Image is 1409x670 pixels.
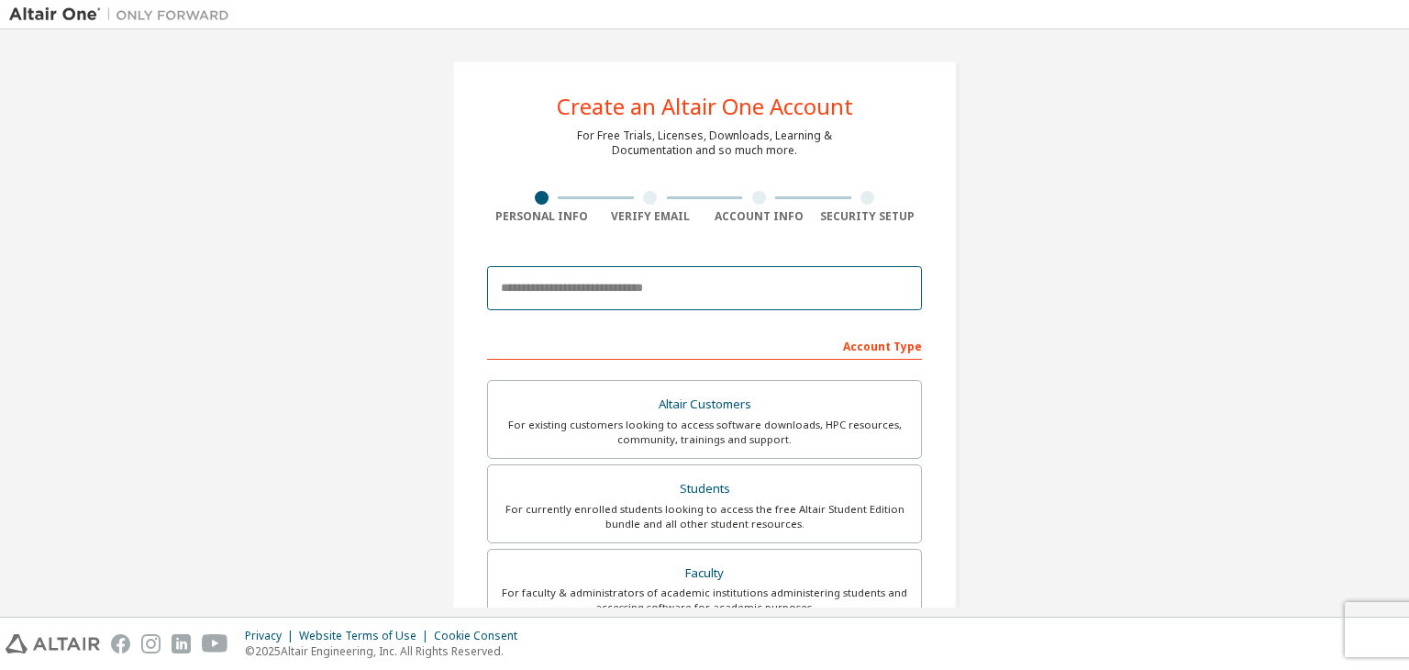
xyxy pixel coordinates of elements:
[245,629,299,643] div: Privacy
[487,209,596,224] div: Personal Info
[499,418,910,447] div: For existing customers looking to access software downloads, HPC resources, community, trainings ...
[596,209,705,224] div: Verify Email
[299,629,434,643] div: Website Terms of Use
[172,634,191,653] img: linkedin.svg
[499,392,910,418] div: Altair Customers
[577,128,832,158] div: For Free Trials, Licenses, Downloads, Learning & Documentation and so much more.
[6,634,100,653] img: altair_logo.svg
[141,634,161,653] img: instagram.svg
[434,629,528,643] div: Cookie Consent
[111,634,130,653] img: facebook.svg
[245,643,528,659] p: © 2025 Altair Engineering, Inc. All Rights Reserved.
[704,209,814,224] div: Account Info
[499,502,910,531] div: For currently enrolled students looking to access the free Altair Student Edition bundle and all ...
[9,6,239,24] img: Altair One
[499,476,910,502] div: Students
[814,209,923,224] div: Security Setup
[499,586,910,615] div: For faculty & administrators of academic institutions administering students and accessing softwa...
[499,561,910,586] div: Faculty
[202,634,228,653] img: youtube.svg
[487,330,922,360] div: Account Type
[557,95,853,117] div: Create an Altair One Account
